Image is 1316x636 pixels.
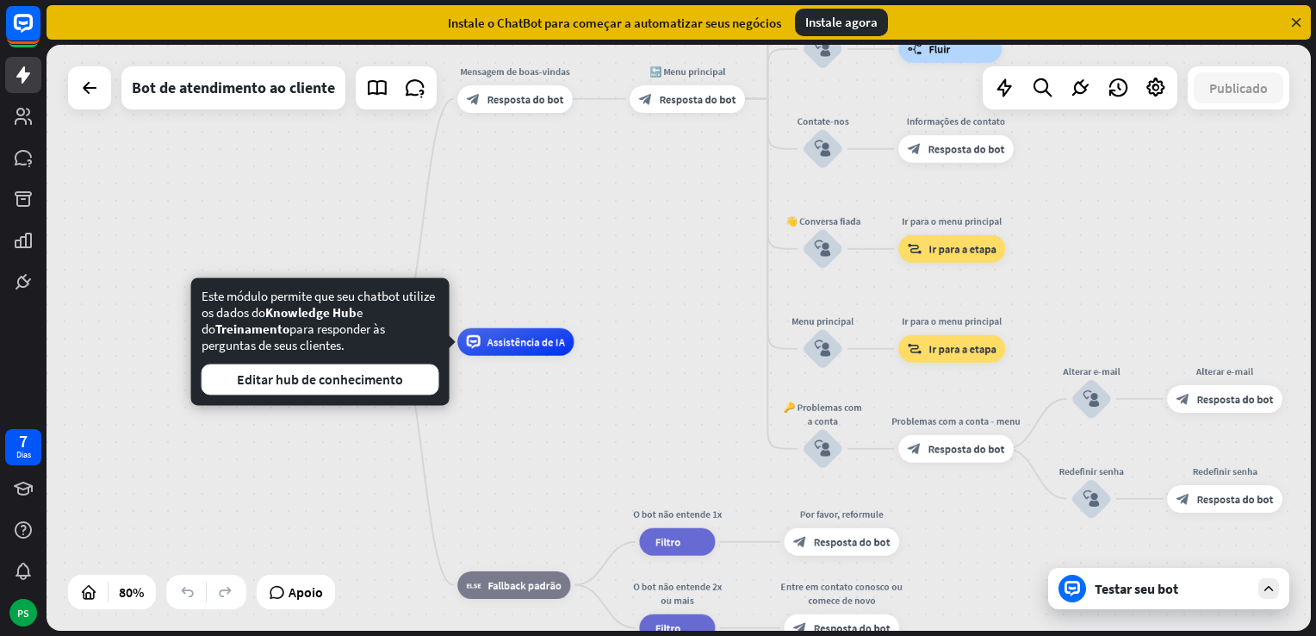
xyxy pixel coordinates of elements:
[815,440,831,457] i: block_user_input
[1157,365,1293,378] div: Alterar e-mail
[928,242,996,256] span: Ir para a etapa
[1050,465,1133,478] div: Redefinir senha
[793,621,807,635] i: block_bot_response
[487,578,562,592] span: Fallback padrão
[447,65,583,78] div: Mensagem de boas-vindas
[202,364,439,395] button: Editar hub de conhecimento
[781,401,864,428] div: 🔑 Problemas com a conta
[815,240,831,257] i: block_user_input
[237,371,403,388] font: Editar hub de conhecimento
[655,535,681,549] span: Filtro
[5,429,41,465] a: 7 Dias
[114,578,149,606] div: 80%
[265,304,357,321] span: Knowledge Hub
[1197,492,1274,506] span: Resposta do bot
[487,335,565,349] span: Assistência de IA
[815,41,831,57] i: block_user_input
[202,288,435,353] font: Este módulo permite que seu chatbot utilize os dados do e do para responder às perguntas de seus ...
[16,449,31,461] div: Dias
[132,66,335,109] div: Customer Service Bot
[773,580,909,608] div: Entre em contato conosco ou comece de novo
[928,442,1005,456] span: Resposta do bot
[289,578,323,606] span: Apoio
[908,42,922,56] i: builder_tree
[639,92,653,106] i: block_bot_response
[629,508,725,521] div: O bot não entende 1x
[1209,79,1268,97] font: Publicado
[793,535,807,549] i: block_bot_response
[928,42,950,56] span: Fluir
[888,115,1024,128] div: Informações de contato
[795,9,888,36] div: Instale agora
[908,242,922,256] i: block_goto
[1157,465,1293,478] div: Redefinir senha
[655,621,681,635] span: Filtro
[9,599,37,627] div: PS
[1197,392,1274,406] span: Resposta do bot
[487,92,564,106] span: Resposta do bot
[1083,390,1100,407] i: block_user_input
[888,415,1024,428] div: Problemas com a conta - menu
[908,442,922,456] i: block_bot_response
[888,315,1015,328] div: Ir para o menu principal
[467,578,481,592] i: block_fallback
[629,580,725,608] div: O bot não entende 2x ou mais
[928,142,1005,156] span: Resposta do bot
[1194,72,1283,103] button: Publicado
[781,115,864,128] div: Contate-nos
[908,142,922,156] i: block_bot_response
[660,92,736,106] span: Resposta do bot
[815,140,831,157] i: block_user_input
[814,621,891,635] span: Resposta do bot
[773,508,909,521] div: Por favor, reformule
[1176,492,1190,506] i: block_bot_response
[619,65,755,78] div: 🔙 Menu principal
[215,321,289,337] span: Treinamento
[1050,365,1133,378] div: Alterar e-mail
[1095,580,1250,597] div: Testar seu bot
[814,535,891,549] span: Resposta do bot
[1083,490,1100,507] i: block_user_input
[781,315,864,328] div: Menu principal
[467,92,481,106] i: block_bot_response
[928,342,996,356] span: Ir para a etapa
[888,215,1015,228] div: Ir para o menu principal
[908,342,922,356] i: block_goto
[1176,392,1190,406] i: block_bot_response
[19,433,28,449] div: 7
[448,15,781,31] div: Instale o ChatBot para começar a automatizar seus negócios
[781,215,864,228] div: 👋 Conversa fiada
[815,340,831,357] i: block_user_input
[14,7,65,59] button: Abra o widget de bate-papo do LiveChat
